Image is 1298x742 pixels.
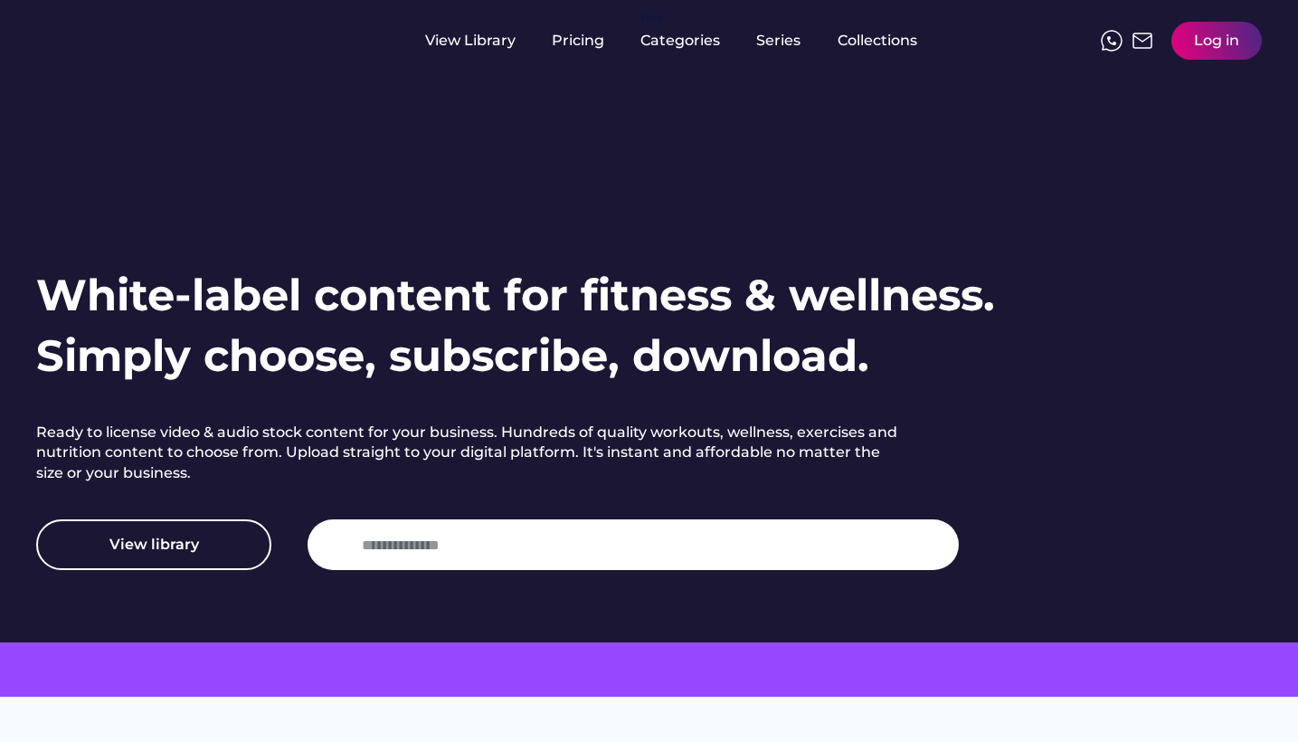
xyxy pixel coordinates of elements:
[425,31,516,51] div: View Library
[36,519,271,570] button: View library
[1194,31,1239,51] div: Log in
[1132,30,1153,52] img: Frame%2051.svg
[36,265,995,386] h1: White-label content for fitness & wellness. Simply choose, subscribe, download.
[1101,30,1123,52] img: meteor-icons_whatsapp%20%281%29.svg
[756,31,801,51] div: Series
[208,30,230,52] img: yH5BAEAAAAALAAAAAABAAEAAAIBRAA7
[36,20,179,57] img: yH5BAEAAAAALAAAAAABAAEAAAIBRAA7
[326,534,347,556] img: yH5BAEAAAAALAAAAAABAAEAAAIBRAA7
[838,31,917,51] div: Collections
[640,9,664,27] div: fvck
[552,31,604,51] div: Pricing
[640,31,720,51] div: Categories
[36,423,905,483] h2: Ready to license video & audio stock content for your business. Hundreds of quality workouts, wel...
